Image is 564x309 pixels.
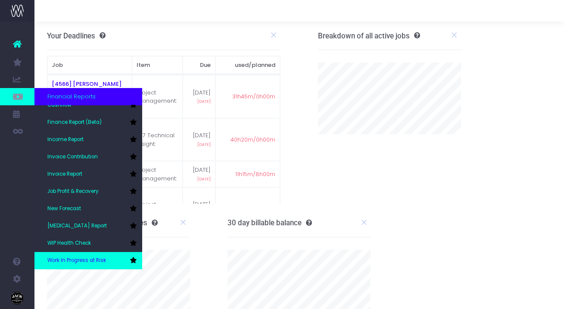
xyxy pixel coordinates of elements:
[47,56,132,74] th: Job: activate to sort column ascending
[11,292,24,305] img: images/default_profile_image.png
[183,118,215,161] td: [DATE]
[183,161,215,187] td: [DATE]
[227,218,312,227] h3: 30 day billable balance
[183,56,215,74] th: Due: activate to sort column ascending
[34,183,142,200] a: Job Profit & Recovery
[47,75,132,118] td: [PERSON_NAME] Catering
[34,235,142,252] a: WIP Health Check
[183,75,215,118] td: [DATE]
[47,153,98,161] span: Invoice Contribution
[34,114,142,131] a: Finance Report (Beta)
[132,56,182,74] th: Item: activate to sort column ascending
[47,222,107,230] span: [MEDICAL_DATA] Report
[47,136,84,144] span: Income Report
[34,131,142,148] a: Income Report
[47,101,72,109] span: Cashflow
[47,188,99,195] span: Job Profit & Recovery
[34,166,142,183] a: Invoice Report
[47,240,91,247] span: WIP Health Check
[215,56,280,74] th: used/planned: activate to sort column ascending
[197,98,211,104] span: [DATE]
[183,187,215,230] td: [DATE]
[52,80,125,105] a: [4566] [PERSON_NAME] Media Hub_new platform development '24
[235,170,275,179] span: 11h15m/8h00m
[318,32,420,40] h3: Breakdown of all active jobs
[34,97,142,114] a: Cashflow
[47,92,96,101] span: Financial Reports
[47,257,106,265] span: Work In Progress at Risk
[47,205,81,213] span: New Forecast
[47,32,106,40] h3: Your Deadlines
[34,252,142,269] a: Work In Progress at Risk
[34,148,142,166] a: Invoice Contribution
[34,200,142,218] a: New Forecast
[47,119,102,126] span: Finance Report (Beta)
[197,176,211,182] span: [DATE]
[132,187,183,230] td: Project management:
[231,136,275,144] span: 40h20m/0h00m
[132,161,183,187] td: Project management:
[132,75,183,118] td: Project management:
[132,118,183,161] td: 1.07 Technical insight:
[34,218,142,235] a: [MEDICAL_DATA] Report
[47,170,82,178] span: Invoice Report
[232,92,275,101] span: 31h45m/0h00m
[197,142,211,148] span: [DATE]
